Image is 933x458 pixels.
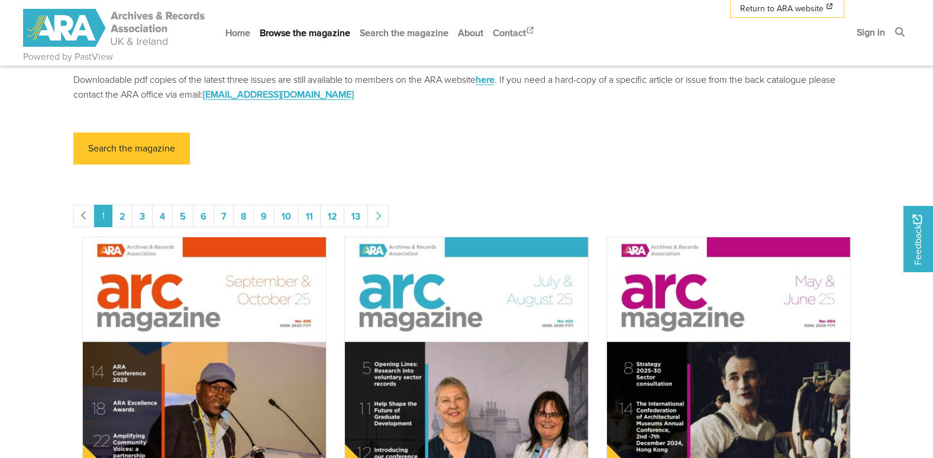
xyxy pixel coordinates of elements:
a: Goto page 3 [132,205,153,227]
a: Goto page 4 [152,205,173,227]
span: Feedback [911,215,925,265]
a: Goto page 12 [320,205,344,227]
a: Search the magazine [355,17,453,49]
a: Home [221,17,255,49]
a: Goto page 13 [344,205,368,227]
a: Powered by PastView [23,50,113,64]
a: Browse the magazine [255,17,355,49]
li: Previous page [73,205,95,227]
a: Would you like to provide feedback? [903,206,933,272]
a: Next page [367,205,389,227]
a: ARA - ARC Magazine | Powered by PastView logo [23,2,206,54]
a: Sign in [852,17,890,48]
a: Contact [488,17,540,49]
a: [EMAIL_ADDRESS][DOMAIN_NAME] [203,88,354,101]
img: ARA - ARC Magazine | Powered by PastView [23,9,206,47]
span: Return to ARA website [740,2,824,15]
p: Downloadable pdf copies of the latest three issues are still available to members on the ARA webs... [73,72,860,102]
a: About [453,17,488,49]
a: Goto page 5 [172,205,193,227]
a: Goto page 10 [274,205,299,227]
nav: pagination [73,205,860,227]
a: Goto page 8 [233,205,254,227]
a: Goto page 9 [253,205,275,227]
a: Goto page 6 [193,205,214,227]
a: Goto page 7 [214,205,234,227]
span: Goto page 1 [94,205,112,227]
a: Goto page 2 [112,205,133,227]
a: Goto page 11 [298,205,321,227]
a: here [476,73,495,86]
a: Search the magazine [73,133,190,165]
